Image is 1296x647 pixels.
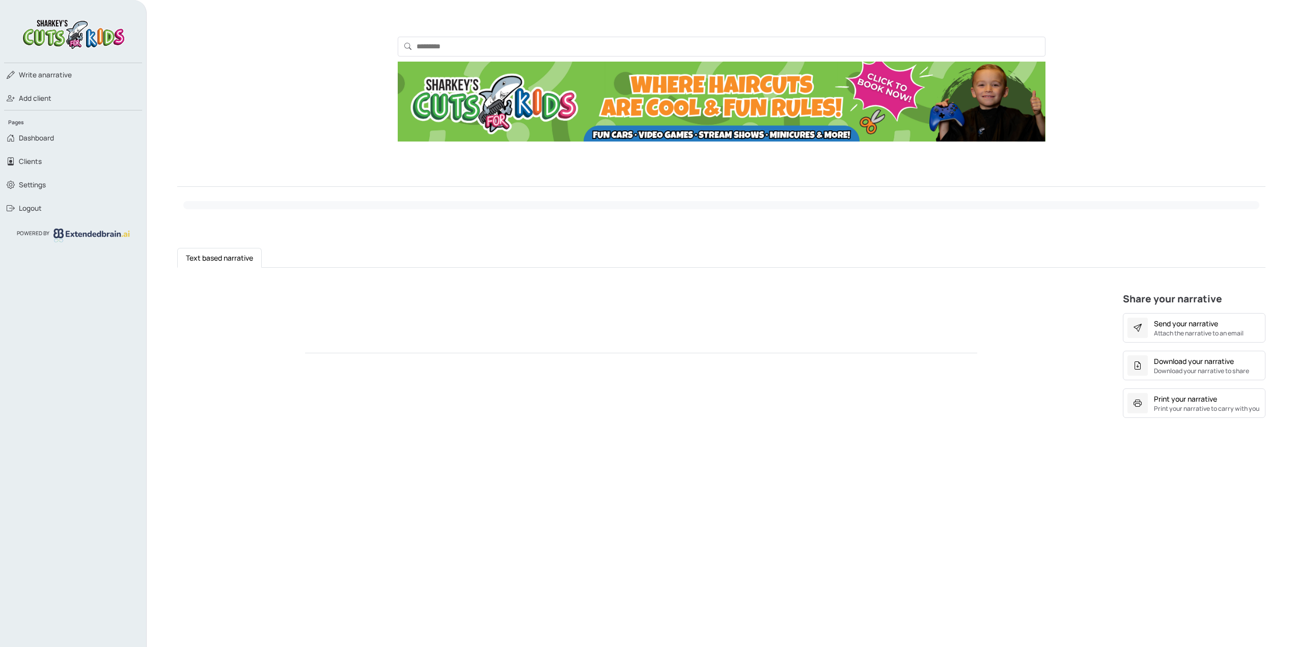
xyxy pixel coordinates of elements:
[19,156,42,166] span: Clients
[177,248,262,268] button: Text based narrative
[19,70,42,79] span: Write a
[1123,388,1265,418] button: Print your narrativePrint your narrative to carry with you
[1154,329,1244,338] small: Attach the narrative to an email
[19,93,51,103] span: Add client
[53,229,130,242] img: logo
[19,203,42,213] span: Logout
[1154,318,1218,329] div: Send your narrative
[19,180,46,190] span: Settings
[1123,293,1265,309] h4: Share your narrative
[1123,351,1265,380] button: Download your narrativeDownload your narrative to share
[20,16,127,50] img: logo
[1154,393,1217,404] div: Print your narrative
[1123,313,1265,343] button: Send your narrativeAttach the narrative to an email
[1154,356,1234,367] div: Download your narrative
[398,62,1045,142] img: Ad Banner
[1154,404,1259,413] small: Print your narrative to carry with you
[19,70,72,80] span: narrative
[19,133,54,143] span: Dashboard
[1154,367,1249,376] small: Download your narrative to share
